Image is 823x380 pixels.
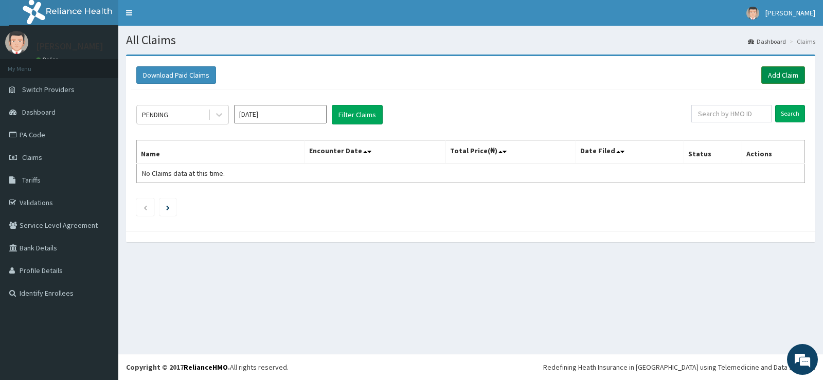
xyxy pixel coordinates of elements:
[445,140,576,164] th: Total Price(₦)
[126,363,230,372] strong: Copyright © 2017 .
[118,354,823,380] footer: All rights reserved.
[137,140,305,164] th: Name
[36,42,103,51] p: [PERSON_NAME]
[234,105,327,123] input: Select Month and Year
[142,110,168,120] div: PENDING
[684,140,742,164] th: Status
[22,175,41,185] span: Tariffs
[22,153,42,162] span: Claims
[142,169,225,178] span: No Claims data at this time.
[748,37,786,46] a: Dashboard
[543,362,815,372] div: Redefining Heath Insurance in [GEOGRAPHIC_DATA] using Telemedicine and Data Science!
[184,363,228,372] a: RelianceHMO
[742,140,804,164] th: Actions
[761,66,805,84] a: Add Claim
[576,140,684,164] th: Date Filed
[36,56,61,63] a: Online
[5,31,28,54] img: User Image
[143,203,148,212] a: Previous page
[22,85,75,94] span: Switch Providers
[691,105,772,122] input: Search by HMO ID
[22,107,56,117] span: Dashboard
[166,203,170,212] a: Next page
[305,140,445,164] th: Encounter Date
[136,66,216,84] button: Download Paid Claims
[775,105,805,122] input: Search
[765,8,815,17] span: [PERSON_NAME]
[787,37,815,46] li: Claims
[746,7,759,20] img: User Image
[126,33,815,47] h1: All Claims
[332,105,383,124] button: Filter Claims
